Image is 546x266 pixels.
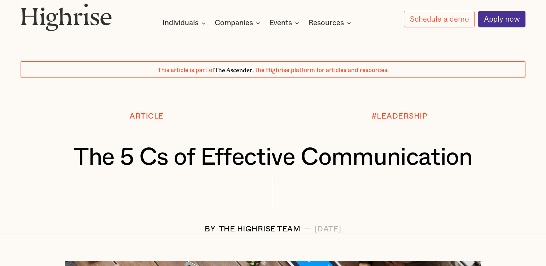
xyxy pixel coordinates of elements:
[215,19,262,27] div: Companies
[304,225,311,233] div: —
[130,112,164,120] div: Article
[21,3,112,31] img: Highrise logo
[315,225,341,233] div: [DATE]
[371,112,428,120] div: #LEADERSHIP
[478,11,526,27] a: Apply now
[308,19,353,27] div: Resources
[308,19,344,27] div: Resources
[214,65,252,72] span: The Ascender
[219,225,301,233] div: The Highrise Team
[158,67,214,73] span: This article is part of
[404,11,475,27] a: Schedule a demo
[269,19,292,27] div: Events
[162,19,198,27] div: Individuals
[42,144,504,171] h1: The 5 Cs of Effective Communication
[205,225,215,233] div: BY
[269,19,301,27] div: Events
[162,19,208,27] div: Individuals
[252,67,389,73] span: , the Highrise platform for articles and resources.
[215,19,253,27] div: Companies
